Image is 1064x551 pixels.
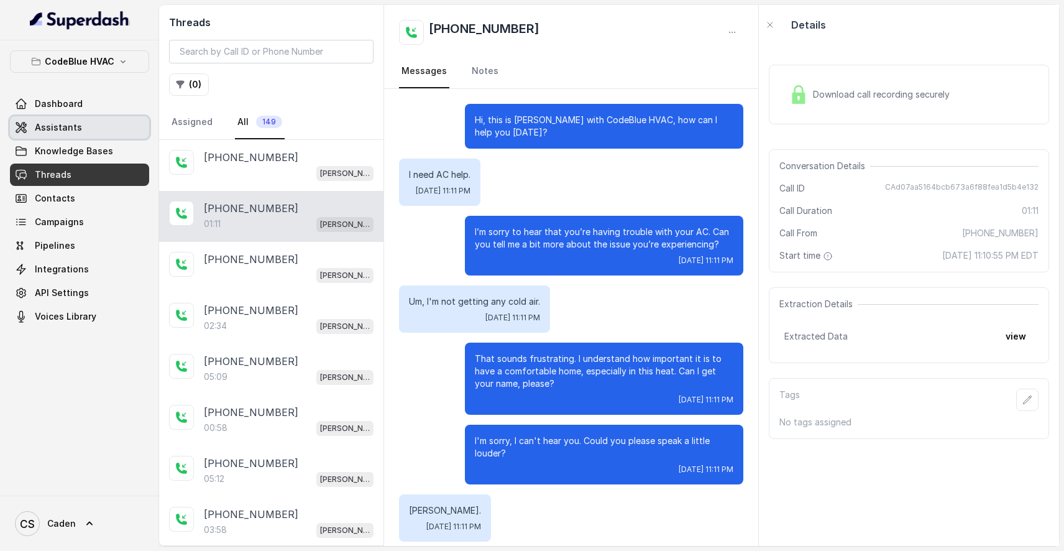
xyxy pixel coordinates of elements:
span: Call Duration [779,205,832,217]
p: I'm sorry, I can't hear you. Could you please speak a little louder? [475,435,733,460]
span: Extracted Data [784,330,848,343]
a: Campaigns [10,211,149,233]
p: [PERSON_NAME] [320,218,370,231]
a: All149 [235,106,285,139]
span: Start time [779,249,835,262]
p: I’m sorry to hear that you’re having trouble with your AC. Can you tell me a bit more about the i... [475,226,733,251]
span: Download call recording securely [813,88,955,101]
span: Pipelines [35,239,75,252]
span: Extraction Details [779,298,858,310]
span: [DATE] 11:11 PM [679,256,733,266]
p: [PERSON_NAME] [320,167,370,180]
p: [PERSON_NAME]. [409,504,481,517]
span: [DATE] 11:11 PM [426,522,481,532]
p: [PHONE_NUMBER] [204,507,298,522]
a: Contacts [10,187,149,210]
p: [PERSON_NAME] [320,422,370,435]
p: [PERSON_NAME] [320,269,370,282]
span: [DATE] 11:11 PM [679,465,733,475]
p: No tags assigned [779,416,1039,428]
p: [PERSON_NAME] [320,320,370,333]
span: CAd07aa5164bcb673a6f88fea1d5b4e132 [885,182,1039,195]
span: Caden [47,517,76,530]
button: view [998,325,1034,348]
span: Call From [779,227,817,239]
p: Um, I'm not getting any cold air. [409,295,540,308]
a: Threads [10,164,149,186]
span: Call ID [779,182,805,195]
p: [PERSON_NAME] [320,473,370,486]
p: 05:09 [204,371,227,383]
span: Assistants [35,121,82,134]
p: [PHONE_NUMBER] [204,405,298,420]
p: Details [791,17,826,32]
span: Threads [35,169,71,181]
span: [DATE] 11:10:55 PM EDT [942,249,1039,262]
span: Conversation Details [779,160,870,172]
p: [PERSON_NAME] [320,524,370,537]
a: Notes [469,55,501,88]
a: Voices Library [10,305,149,328]
span: [DATE] 11:11 PM [679,395,733,405]
p: [PERSON_NAME] [320,371,370,384]
span: [PHONE_NUMBER] [962,227,1039,239]
span: [DATE] 11:11 PM [416,186,470,196]
nav: Tabs [399,55,743,88]
a: API Settings [10,282,149,304]
p: CodeBlue HVAC [45,54,114,69]
span: Campaigns [35,216,84,228]
span: Contacts [35,192,75,205]
span: 149 [256,116,282,128]
a: Dashboard [10,93,149,115]
a: Integrations [10,258,149,280]
p: I need AC help. [409,169,470,181]
p: That sounds frustrating. I understand how important it is to have a comfortable home, especially ... [475,353,733,390]
h2: Threads [169,15,374,30]
p: 05:12 [204,473,224,485]
h2: [PHONE_NUMBER] [429,20,539,45]
input: Search by Call ID or Phone Number [169,40,374,63]
span: [DATE] 11:11 PM [485,313,540,323]
span: Integrations [35,263,89,275]
a: Messages [399,55,449,88]
a: Pipelines [10,234,149,257]
p: [PHONE_NUMBER] [204,456,298,471]
p: 02:34 [204,320,227,332]
span: Dashboard [35,98,83,110]
a: Knowledge Bases [10,140,149,162]
a: Caden [10,506,149,541]
p: Hi, this is [PERSON_NAME] with CodeBlue HVAC, how can I help you [DATE]? [475,114,733,139]
nav: Tabs [169,106,374,139]
button: (0) [169,73,209,96]
p: [PHONE_NUMBER] [204,303,298,318]
button: CodeBlue HVAC [10,50,149,73]
a: Assistants [10,116,149,139]
p: Tags [779,389,800,411]
span: Voices Library [35,310,96,323]
p: [PHONE_NUMBER] [204,201,298,216]
span: API Settings [35,287,89,299]
span: 01:11 [1022,205,1039,217]
p: 00:58 [204,422,227,434]
p: 01:11 [204,218,221,230]
span: Knowledge Bases [35,145,113,157]
p: [PHONE_NUMBER] [204,252,298,267]
p: [PHONE_NUMBER] [204,150,298,165]
p: [PHONE_NUMBER] [204,354,298,369]
p: 03:58 [204,524,227,536]
a: Assigned [169,106,215,139]
text: CS [20,517,35,530]
img: light.svg [30,10,130,30]
img: Lock Icon [789,85,808,104]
